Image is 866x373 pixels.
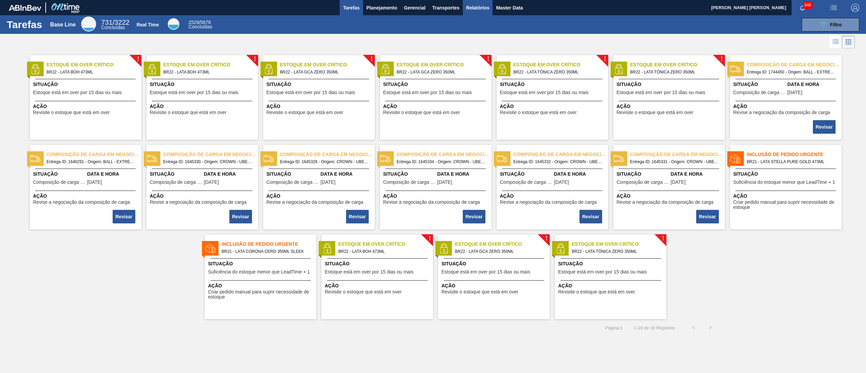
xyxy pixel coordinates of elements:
span: Situação [325,260,431,267]
img: status [264,154,274,164]
span: Tarefas [343,4,360,12]
span: BR21 - LATA CORONA CERO 350ML SLEEK [222,248,311,255]
span: Revisite o estoque que está em over [441,289,518,294]
span: Ação [441,282,548,289]
span: Ação [383,193,490,200]
span: Situação [733,171,840,178]
span: Situação [150,81,256,88]
span: Relatórios [466,4,489,12]
span: 23/04/2025, [788,90,802,95]
span: Concluídas [188,24,212,29]
img: status [730,154,740,164]
img: userActions [829,4,838,12]
div: Completar tarefa: 29866642 [580,209,603,224]
span: Criar pedido manual para suprir necessidade de estoque [733,200,840,210]
span: Revisite o estoque que está em over [150,110,227,115]
span: Inclusão de Pedido Urgente [222,241,316,248]
span: ! [370,57,372,62]
img: status [205,243,215,254]
span: ! [545,236,547,241]
span: Ação [733,193,840,200]
span: Concluídas [101,25,125,30]
div: Base Line [81,17,96,31]
div: Visão em Lista [829,36,842,48]
span: / 3222 [101,19,129,26]
span: Filtro [830,22,842,27]
span: Ação [500,103,607,110]
span: Revise a negociação da composição de carga [150,200,247,205]
div: Completar tarefa: 29866640 [347,209,369,224]
div: Completar tarefa: 29866641 [463,209,486,224]
span: Ação [150,103,256,110]
span: ! [429,236,431,241]
span: Revise a negociação da composição de carga [500,200,597,205]
div: Base Line [50,22,76,28]
span: Revise a negociação da composição de carga [33,200,130,205]
span: Data e Hora [87,171,140,178]
span: 04/12/2024, [671,180,686,185]
img: status [497,64,507,74]
span: Entrega ID: 1645334 - Origem: CROWN - UBERABA - Destino: BR22 [397,158,486,166]
span: Revisite o estoque que está em over [267,110,343,115]
div: Base Line [101,20,129,30]
span: Situação [33,171,86,178]
span: Estoque em Over Crítico [630,61,725,68]
span: Entrega ID: 1645331 - Origem: CROWN - UBERABA - Destino: BR22 [630,158,720,166]
span: BR22 - LATA TÔNICA ZERO 350ML [572,248,661,255]
span: 731 [101,19,112,26]
span: Entrega ID: 1645332 - Origem: CROWN - UBERABA - Destino: BR22 [514,158,603,166]
span: Estoque em Over Crítico [163,61,258,68]
img: status [555,243,566,254]
span: Ação [267,103,373,110]
div: Completar tarefa: 29866505 [113,209,136,224]
span: Revise a negociação da composição de carga [383,200,480,205]
span: BR22 - LATA GCA ZERO 350ML [397,68,486,76]
span: Composição de carga em negociação [33,180,86,185]
span: BR22 - LATA BOH 473ML [338,248,428,255]
span: ! [721,57,723,62]
span: BR22 - LATA BOH 473ML [47,68,136,76]
button: > [702,319,719,336]
span: Data e Hora [788,81,840,88]
span: Situação [208,260,315,267]
span: / 5678 [188,20,211,25]
span: Master Data [496,4,523,12]
span: Ação [383,103,490,110]
button: Revisar [463,210,485,223]
span: Revisite o estoque que está em over [558,289,635,294]
span: Composição de carga em negociação [397,151,492,158]
span: Data e Hora [671,171,723,178]
span: Estoque está em over por 15 dias ou mais [33,90,122,95]
div: Real Time [137,22,159,27]
span: Página : 1 [605,325,622,330]
img: status [147,154,157,164]
span: Revisite o estoque que está em over [383,110,460,115]
div: Real Time [188,20,212,29]
div: Visão em Cards [842,36,855,48]
span: 30/11/2024, [87,180,102,185]
div: Completar tarefa: 29866643 [697,209,720,224]
span: Estoque em Over Crítico [397,61,492,68]
span: 04/12/2024, [437,180,452,185]
span: BR22 - LATA TÔNICA ZERO 350ML [514,68,603,76]
img: status [614,64,624,74]
span: Composição de carga em negociação [733,90,786,95]
span: Revisite o estoque que está em over [33,110,110,115]
span: Composição de carga em negociação [267,180,319,185]
span: Revise a negociação da composição de carga [267,200,363,205]
span: Composição de carga em negociação [747,61,842,68]
span: Situação [617,81,723,88]
span: Estoque está em over por 15 dias ou mais [383,90,472,95]
span: BR21 - LATA STELLA PURE GOLD 473ML [747,158,836,166]
span: Transportes [432,4,459,12]
span: Composição de carga em negociação [383,180,436,185]
span: Situação [383,81,490,88]
span: Estoque está em over por 15 dias ou mais [617,90,705,95]
span: Data e Hora [204,171,256,178]
span: Composição de carga em negociação [47,151,141,158]
span: Situação [500,81,607,88]
span: BR22 - LATA BOH 473ML [163,68,253,76]
span: Estoque está em over por 15 dias ou mais [267,90,355,95]
span: Composição de carga em negociação [163,151,258,158]
img: status [380,154,390,164]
